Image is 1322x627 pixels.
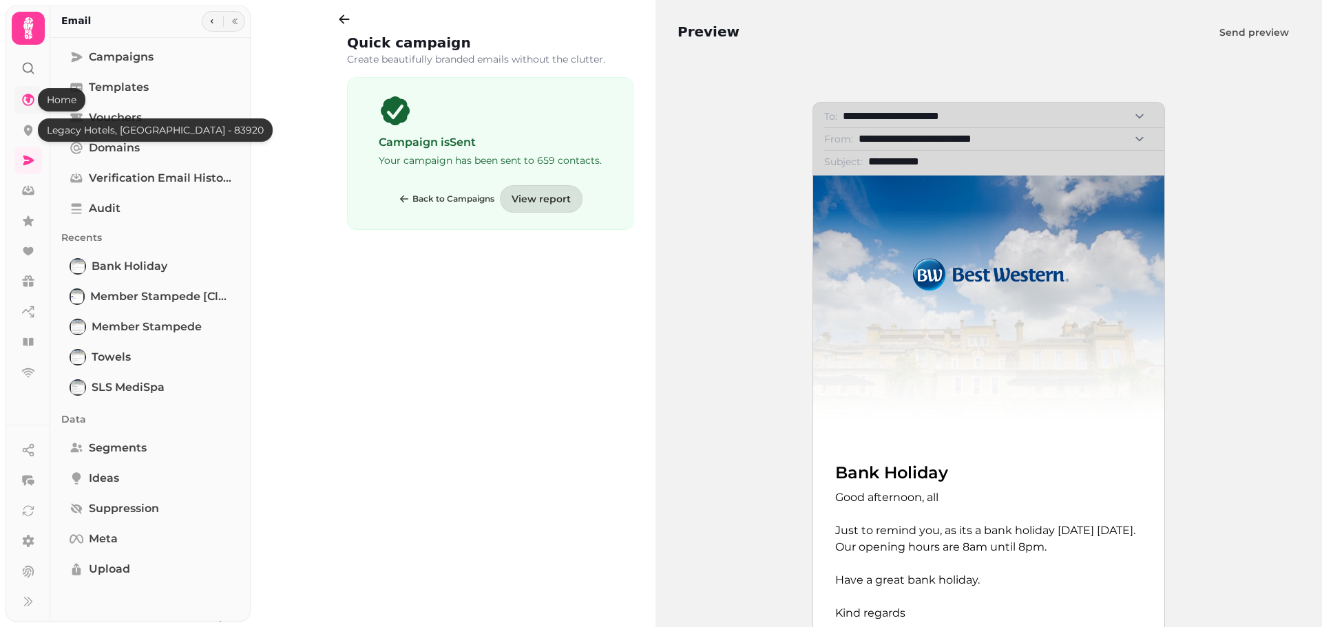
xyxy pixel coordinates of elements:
span: Towels [92,349,131,365]
span: View report [512,194,571,204]
p: Recents [61,225,240,250]
div: Legacy Hotels, [GEOGRAPHIC_DATA] - 83920 [38,118,273,142]
p: Create beautifully branded emails without the clutter. [347,52,633,66]
button: View report [500,185,583,213]
p: Data [61,407,240,432]
p: Just to remind you, as its a bank holiday [DATE] [DATE]. Our opening hours are 8am until 8pm. [835,522,1142,555]
span: Templates [89,79,149,96]
span: Meta [89,531,118,547]
a: TowelsTowels [61,343,240,371]
a: Ideas [61,465,240,492]
a: SLS MediSpaSLS MediSpa [61,374,240,401]
a: Templates [61,74,240,101]
a: Audit [61,195,240,222]
div: Home [38,88,85,111]
img: SLS MediSpa [71,381,85,394]
span: Audit [89,200,120,217]
a: Verification email history [61,164,240,192]
span: Domains [89,140,140,156]
span: Ideas [89,470,119,487]
h2: Campaign is Sent [379,133,602,152]
a: Bank HolidayBank Holiday [61,253,240,280]
a: Meta [61,525,240,553]
span: Send preview [1219,28,1289,37]
a: Segments [61,434,240,462]
img: Member Stampede [clone] [71,290,83,304]
span: Vouchers [89,109,142,126]
span: Verification email history [89,170,231,187]
img: branding-header [906,187,1071,363]
button: Send preview [1208,23,1300,41]
h2: Quick campaign [347,33,611,52]
p: Your campaign has been sent to 659 contacts. [379,152,602,169]
span: Campaigns [89,49,154,65]
span: SLS MediSpa [92,379,165,396]
a: Suppression [61,495,240,522]
a: Member StampedeMember Stampede [61,313,240,341]
p: Good afternoon, all [835,489,1142,506]
h1: Bank Holiday [835,462,1142,484]
a: Domains [61,134,240,162]
span: Bank Holiday [92,258,167,275]
span: Segments [89,440,147,456]
a: Vouchers [61,104,240,131]
h2: Email [61,14,91,28]
span: Back to Campaigns [412,195,494,203]
span: Member Stampede [92,319,202,335]
img: Member Stampede [71,320,85,334]
a: Campaigns [61,43,240,71]
button: Back to Campaigns [399,185,494,213]
p: Have a great bank holiday. [835,572,1142,588]
span: Upload [89,561,130,577]
img: Bank Holiday [71,259,85,273]
p: Kind regards [835,605,1142,621]
a: Member Stampede [clone]Member Stampede [clone] [61,283,240,310]
label: To: [824,109,837,123]
label: Subject: [824,155,863,169]
h2: Preview [678,22,739,41]
span: Suppression [89,500,159,517]
span: Member Stampede [clone] [90,288,231,305]
label: From: [824,132,853,146]
nav: Tabs [50,38,251,608]
img: Towels [71,350,85,364]
a: Upload [61,555,240,583]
